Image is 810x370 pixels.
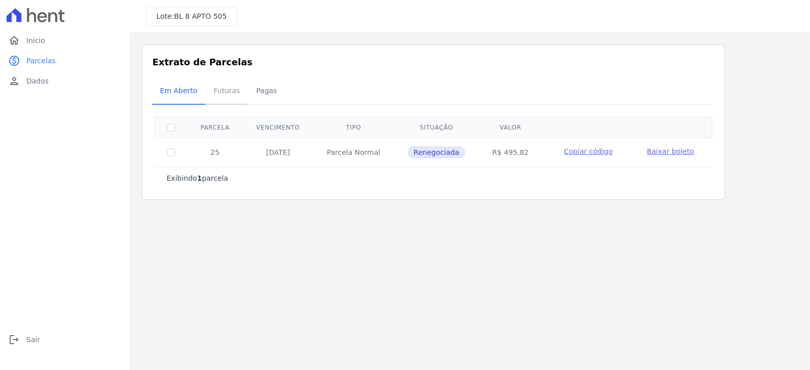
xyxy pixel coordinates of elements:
p: Exibindo parcela [167,173,228,183]
b: 1 [197,174,202,182]
i: person [8,75,20,87]
span: Sair [26,335,40,345]
td: [DATE] [243,138,313,167]
span: Copiar código [564,147,613,155]
a: Em Aberto [152,78,206,105]
button: Copiar código [554,146,622,156]
span: Em Aberto [154,80,204,101]
i: logout [8,334,20,346]
a: Pagas [248,78,285,105]
th: Parcela [187,117,243,138]
h3: Lote: [156,11,227,22]
span: Pagas [250,80,283,101]
td: 25 [187,138,243,167]
th: Vencimento [243,117,313,138]
a: Futuras [206,78,248,105]
td: Parcela Normal [313,138,394,167]
span: Parcelas [26,56,56,66]
th: Valor [479,117,542,138]
i: paid [8,55,20,67]
a: logoutSair [4,330,126,350]
span: Baixar boleto [647,147,694,155]
a: paidParcelas [4,51,126,71]
span: Início [26,35,45,46]
span: Renegociada [408,146,465,158]
span: Dados [26,76,49,86]
span: Futuras [208,80,246,101]
span: BL 8 APTO 505 [174,12,227,20]
td: R$ 495,82 [479,138,542,167]
h3: Extrato de Parcelas [152,55,714,69]
th: Situação [394,117,479,138]
th: Tipo [313,117,394,138]
a: homeInício [4,30,126,51]
i: home [8,34,20,47]
a: personDados [4,71,126,91]
a: Baixar boleto [647,146,694,156]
